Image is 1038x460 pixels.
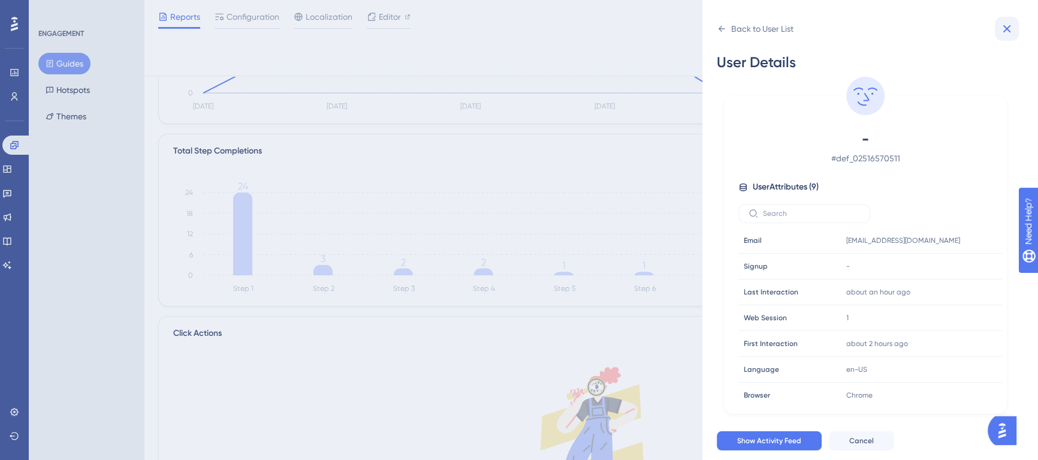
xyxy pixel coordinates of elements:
[760,130,971,149] span: -
[744,365,779,374] span: Language
[849,436,874,446] span: Cancel
[744,287,798,297] span: Last Interaction
[829,431,894,450] button: Cancel
[28,3,75,17] span: Need Help?
[763,209,860,218] input: Search
[744,390,770,400] span: Browser
[717,53,1014,72] div: User Details
[846,261,850,271] span: -
[846,236,960,245] span: [EMAIL_ADDRESS][DOMAIN_NAME]
[846,288,910,296] time: about an hour ago
[731,22,793,36] div: Back to User List
[846,390,873,400] span: Chrome
[846,339,908,348] time: about 2 hours ago
[988,413,1024,449] iframe: UserGuiding AI Assistant Launcher
[744,236,762,245] span: Email
[846,313,849,323] span: 1
[744,313,787,323] span: Web Session
[760,151,971,166] span: # def_02516570511
[744,261,768,271] span: Signup
[717,431,822,450] button: Show Activity Feed
[737,436,801,446] span: Show Activity Feed
[744,339,798,348] span: First Interaction
[753,180,819,194] span: User Attributes ( 9 )
[846,365,867,374] span: en-US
